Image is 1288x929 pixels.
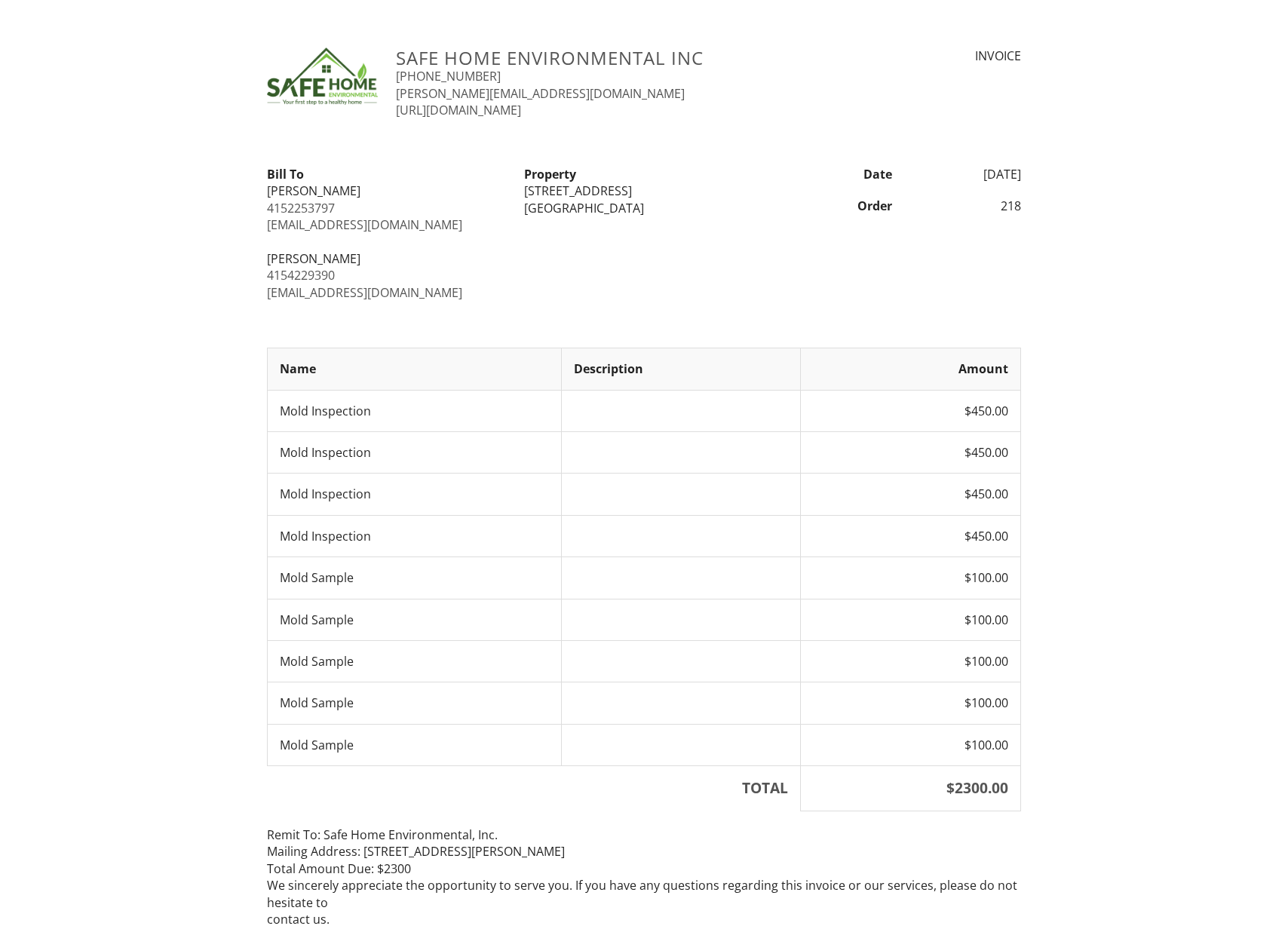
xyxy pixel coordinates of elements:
[396,68,501,84] a: [PHONE_NUMBER]
[268,557,562,599] td: Mold Sample
[801,557,1021,599] td: $100.00
[801,682,1021,724] td: $100.00
[801,474,1021,515] td: $450.00
[267,267,335,284] a: 4154229390
[267,166,304,182] strong: Bill To
[268,682,562,724] td: Mold Sample
[801,599,1021,640] td: $100.00
[524,182,763,199] div: [STREET_ADDRESS]
[396,48,828,68] h3: Safe Home Environmental Inc
[268,724,562,765] td: Mold Sample
[267,250,506,267] div: [PERSON_NAME]
[267,200,335,216] a: 4152253797
[901,166,1030,182] div: [DATE]
[268,515,562,556] td: Mold Inspection
[268,641,562,682] td: Mold Sample
[773,166,902,182] div: Date
[268,432,562,474] td: Mold Inspection
[268,348,562,390] th: Name
[268,390,562,431] td: Mold Inspection
[268,766,801,811] th: TOTAL
[773,198,902,214] div: Order
[562,348,801,390] th: Description
[267,284,462,301] a: [EMAIL_ADDRESS][DOMAIN_NAME]
[396,102,521,118] a: [URL][DOMAIN_NAME]
[801,724,1021,765] td: $100.00
[268,599,562,640] td: Mold Sample
[267,826,1021,927] p: Remit To: Safe Home Environmental, Inc. Mailing Address: [STREET_ADDRESS][PERSON_NAME] Total Amou...
[801,641,1021,682] td: $100.00
[801,390,1021,431] td: $450.00
[801,348,1021,390] th: Amount
[846,48,1021,64] div: INVOICE
[524,166,576,182] strong: Property
[801,766,1021,811] th: $2300.00
[267,48,378,105] img: Safe_Home_Environmental_Logo.png
[268,474,562,515] td: Mold Inspection
[801,515,1021,556] td: $450.00
[396,85,685,102] a: [PERSON_NAME][EMAIL_ADDRESS][DOMAIN_NAME]
[524,200,763,216] div: [GEOGRAPHIC_DATA]
[267,182,506,199] div: [PERSON_NAME]
[901,198,1030,214] div: 218
[801,432,1021,474] td: $450.00
[267,216,462,233] a: [EMAIL_ADDRESS][DOMAIN_NAME]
